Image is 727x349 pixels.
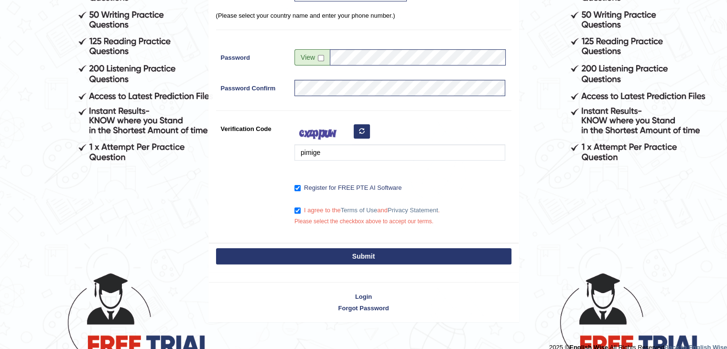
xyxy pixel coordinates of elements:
[216,80,290,93] label: Password Confirm
[318,55,324,61] input: Show/Hide Password
[341,207,378,214] a: Terms of Use
[294,185,301,191] input: Register for FREE PTE AI Software
[294,183,401,193] label: Register for FREE PTE AI Software
[216,11,511,20] p: (Please select your country name and enter your phone number.)
[209,292,519,301] a: Login
[294,207,301,214] input: I agree to theTerms of UseandPrivacy Statement.
[388,207,438,214] a: Privacy Statement
[216,248,511,264] button: Submit
[209,304,519,313] a: Forgot Password
[294,206,440,215] label: I agree to the and .
[216,120,290,133] label: Verification Code
[216,49,290,62] label: Password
